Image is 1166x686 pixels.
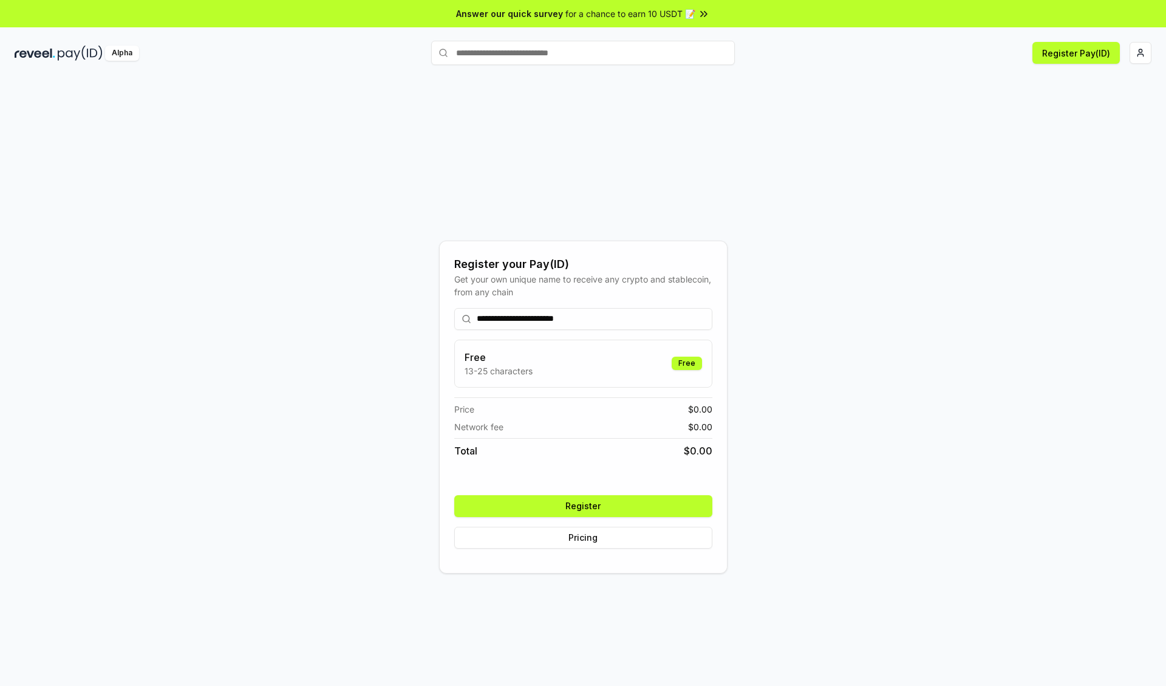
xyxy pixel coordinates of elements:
[454,444,477,458] span: Total
[105,46,139,61] div: Alpha
[684,444,712,458] span: $ 0.00
[58,46,103,61] img: pay_id
[454,256,712,273] div: Register your Pay(ID)
[465,365,533,377] p: 13-25 characters
[454,273,712,298] div: Get your own unique name to receive any crypto and stablecoin, from any chain
[454,527,712,549] button: Pricing
[15,46,55,61] img: reveel_dark
[465,350,533,365] h3: Free
[1032,42,1120,64] button: Register Pay(ID)
[456,7,563,20] span: Answer our quick survey
[688,403,712,416] span: $ 0.00
[454,420,503,433] span: Network fee
[454,403,474,416] span: Price
[565,7,695,20] span: for a chance to earn 10 USDT 📝
[454,495,712,517] button: Register
[688,420,712,433] span: $ 0.00
[672,357,702,370] div: Free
